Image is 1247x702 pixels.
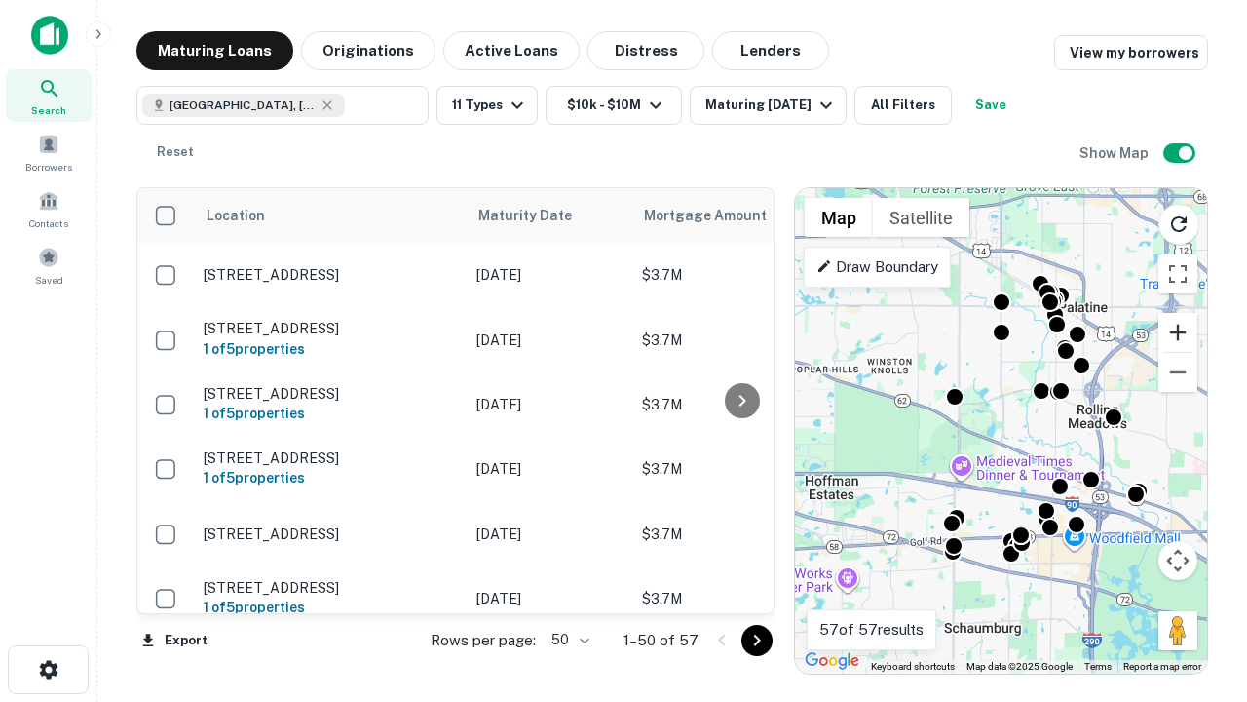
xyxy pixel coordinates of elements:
[204,385,457,403] p: [STREET_ADDRESS]
[31,16,68,55] img: capitalize-icon.png
[29,215,68,231] span: Contacts
[795,188,1207,674] div: 0 0
[544,626,592,654] div: 50
[854,86,952,125] button: All Filters
[204,526,457,543] p: [STREET_ADDRESS]
[1123,661,1201,672] a: Report a map error
[960,86,1022,125] button: Save your search to get updates of matches that match your search criteria.
[816,255,938,279] p: Draw Boundary
[6,126,92,178] a: Borrowers
[476,524,623,545] p: [DATE]
[204,579,457,597] p: [STREET_ADDRESS]
[204,403,457,424] h6: 1 of 5 properties
[204,449,457,467] p: [STREET_ADDRESS]
[144,133,207,172] button: Reset
[467,188,632,243] th: Maturity Date
[204,320,457,337] p: [STREET_ADDRESS]
[712,31,829,70] button: Lenders
[25,159,72,175] span: Borrowers
[476,264,623,286] p: [DATE]
[1158,313,1197,352] button: Zoom in
[6,239,92,292] a: Saved
[204,338,457,360] h6: 1 of 5 properties
[1079,142,1152,164] h6: Show Map
[136,31,293,70] button: Maturing Loans
[642,458,837,480] p: $3.7M
[587,31,704,70] button: Distress
[1158,353,1197,392] button: Zoom out
[1054,35,1208,70] a: View my borrowers
[873,198,969,237] button: Show satellite imagery
[476,588,623,609] p: [DATE]
[800,648,864,674] a: Open this area in Google Maps (opens a new window)
[642,330,837,351] p: $3.7M
[644,204,792,227] span: Mortgage Amount
[819,618,924,642] p: 57 of 57 results
[204,467,457,488] h6: 1 of 5 properties
[476,394,623,415] p: [DATE]
[6,69,92,122] a: Search
[476,458,623,480] p: [DATE]
[642,394,837,415] p: $3.7M
[741,625,773,656] button: Go to next page
[478,204,597,227] span: Maturity Date
[35,272,63,288] span: Saved
[546,86,682,125] button: $10k - $10M
[31,102,66,118] span: Search
[800,648,864,674] img: Google
[642,264,837,286] p: $3.7M
[136,626,212,655] button: Export
[871,660,955,674] button: Keyboard shortcuts
[436,86,538,125] button: 11 Types
[204,597,457,618] h6: 1 of 5 properties
[1158,611,1197,650] button: Drag Pegman onto the map to open Street View
[642,588,837,609] p: $3.7M
[1158,204,1199,245] button: Reload search area
[642,524,837,545] p: $3.7M
[476,330,623,351] p: [DATE]
[206,204,265,227] span: Location
[1150,484,1247,577] iframe: Chat Widget
[1084,661,1112,672] a: Terms (opens in new tab)
[194,188,467,243] th: Location
[431,629,536,652] p: Rows per page:
[705,94,838,117] div: Maturing [DATE]
[170,97,316,114] span: [GEOGRAPHIC_DATA], [GEOGRAPHIC_DATA]
[805,198,873,237] button: Show street map
[1158,254,1197,293] button: Toggle fullscreen view
[690,86,847,125] button: Maturing [DATE]
[966,661,1073,672] span: Map data ©2025 Google
[204,266,457,284] p: [STREET_ADDRESS]
[632,188,847,243] th: Mortgage Amount
[443,31,580,70] button: Active Loans
[623,629,699,652] p: 1–50 of 57
[301,31,435,70] button: Originations
[6,182,92,235] a: Contacts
